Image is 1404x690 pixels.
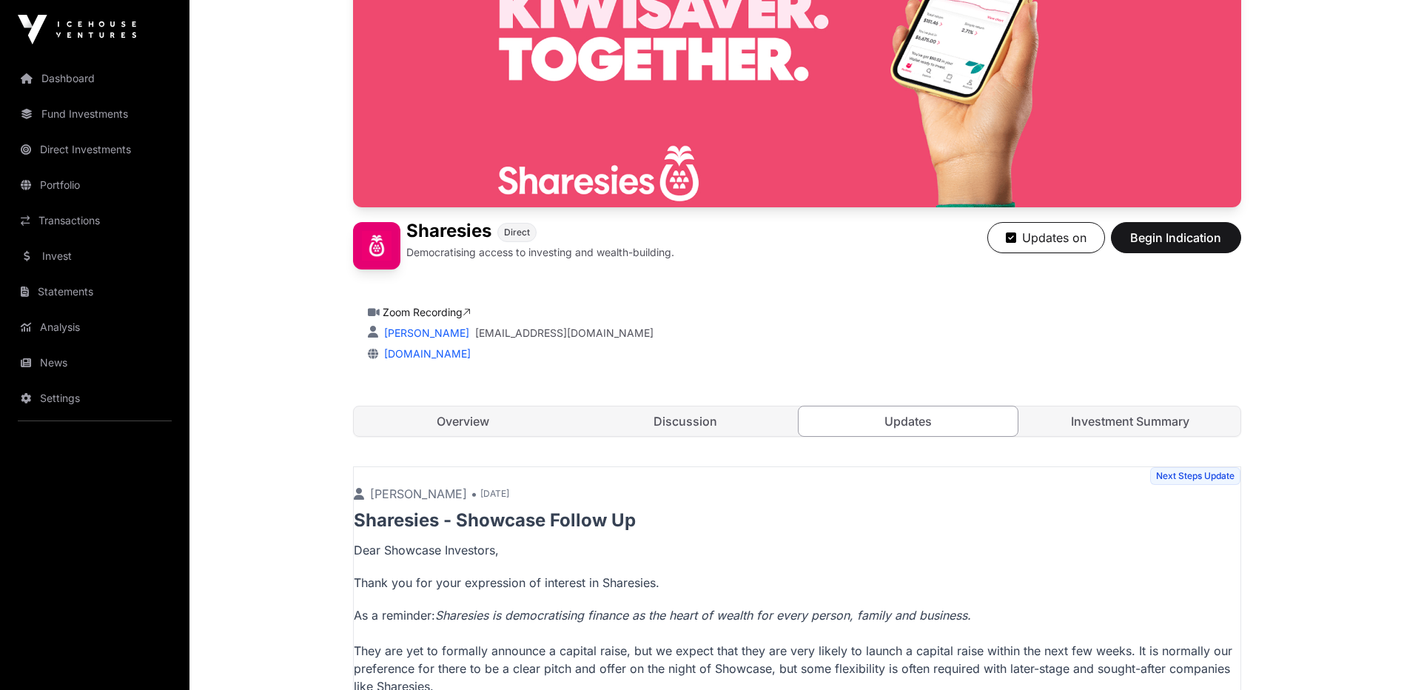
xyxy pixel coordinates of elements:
span: [DATE] [480,488,509,500]
em: Sharesies is democratising finance as the heart of wealth for every person, family and business. [435,608,971,623]
a: Transactions [12,204,178,237]
a: [EMAIL_ADDRESS][DOMAIN_NAME] [475,326,654,341]
a: [PERSON_NAME] [381,326,469,339]
p: Democratising access to investing and wealth-building. [406,245,674,260]
a: Fund Investments [12,98,178,130]
a: Invest [12,240,178,272]
button: Begin Indication [1111,222,1241,253]
a: Portfolio [12,169,178,201]
a: Investment Summary [1021,406,1240,436]
iframe: Chat Widget [1330,619,1404,690]
a: Updates [798,406,1019,437]
a: Dashboard [12,62,178,95]
span: Begin Indication [1129,229,1223,247]
a: Zoom Recording [383,306,471,318]
button: Updates on [987,222,1105,253]
p: [PERSON_NAME] • [354,485,477,503]
a: Begin Indication [1111,237,1241,252]
p: Dear Showcase Investors, [354,541,1240,559]
a: News [12,346,178,379]
p: Thank you for your expression of interest in Sharesies. [354,574,1240,592]
a: Statements [12,275,178,308]
img: Sharesies [353,222,400,269]
a: Analysis [12,311,178,344]
p: Sharesies - Showcase Follow Up [354,509,1240,532]
a: Discussion [576,406,796,436]
h1: Sharesies [406,222,491,242]
a: [DOMAIN_NAME] [378,347,471,360]
img: Icehouse Ventures Logo [18,15,136,44]
a: Settings [12,382,178,415]
span: Direct [504,227,530,238]
nav: Tabs [354,406,1240,436]
a: Direct Investments [12,133,178,166]
a: Overview [354,406,574,436]
span: Next Steps Update [1150,467,1240,485]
